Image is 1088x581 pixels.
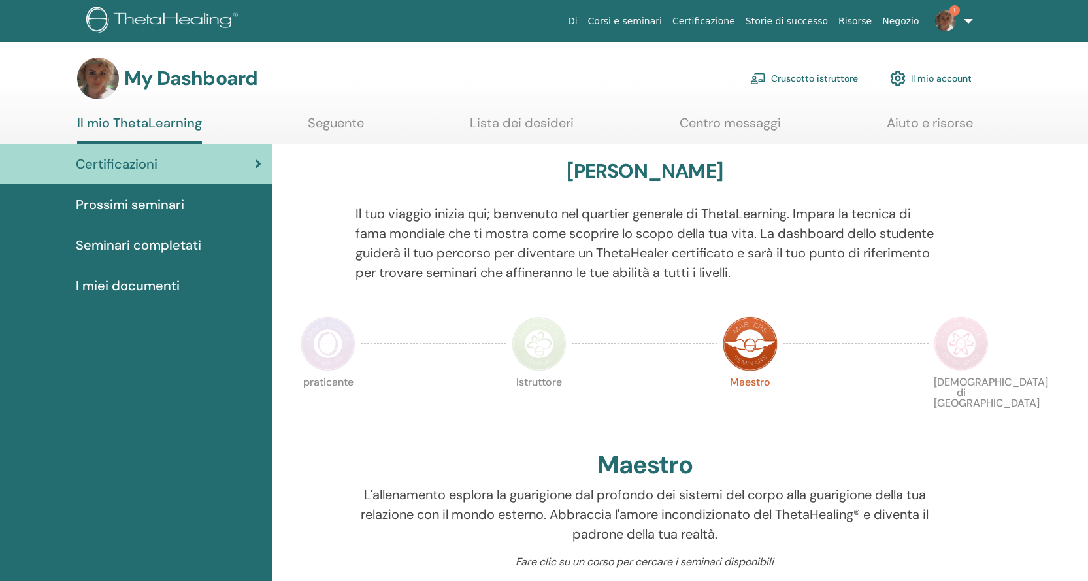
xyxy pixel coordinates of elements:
a: Corsi e seminari [583,9,667,33]
h2: Maestro [597,450,693,480]
span: Seminari completati [76,235,201,255]
img: Instructor [512,316,567,371]
img: chalkboard-teacher.svg [750,73,766,84]
span: Prossimi seminari [76,195,184,214]
img: default.jpg [935,10,956,31]
a: Lista dei desideri [470,115,574,141]
img: Master [723,316,778,371]
a: Centro messaggi [680,115,781,141]
img: Practitioner [301,316,355,371]
img: cog.svg [890,67,906,90]
p: L'allenamento esplora la guarigione dal profondo dei sistemi del corpo alla guarigione della tua ... [355,485,934,544]
a: Negozio [877,9,924,33]
span: I miei documenti [76,276,180,295]
a: Il mio account [890,64,972,93]
p: [DEMOGRAPHIC_DATA] di [GEOGRAPHIC_DATA] [934,377,989,432]
p: Il tuo viaggio inizia qui; benvenuto nel quartier generale di ThetaLearning. Impara la tecnica di... [355,204,934,282]
h3: [PERSON_NAME] [567,159,723,183]
a: Certificazione [667,9,740,33]
img: default.jpg [77,58,119,99]
a: Risorse [833,9,877,33]
span: Certificazioni [76,154,157,174]
p: praticante [301,377,355,432]
img: Certificate of Science [934,316,989,371]
h3: My Dashboard [124,67,257,90]
span: 1 [949,5,960,16]
a: Di [563,9,583,33]
a: Il mio ThetaLearning [77,115,202,144]
a: Seguente [308,115,364,141]
a: Cruscotto istruttore [750,64,858,93]
img: logo.png [86,7,242,36]
p: Istruttore [512,377,567,432]
a: Aiuto e risorse [887,115,973,141]
p: Maestro [723,377,778,432]
p: Fare clic su un corso per cercare i seminari disponibili [355,554,934,570]
a: Storie di successo [740,9,833,33]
